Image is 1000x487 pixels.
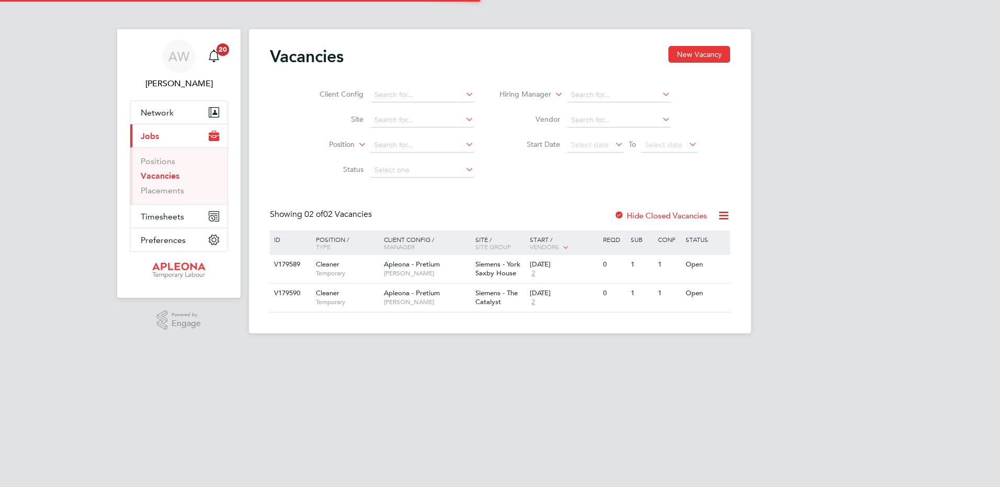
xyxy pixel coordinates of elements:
div: [DATE] [530,289,598,298]
span: Cleaner [316,288,339,297]
span: Timesheets [141,212,184,222]
span: Temporary [316,269,379,277]
label: Position [294,140,355,150]
div: ID [271,230,308,248]
span: Angela Williams [130,77,228,90]
div: V179590 [271,284,308,303]
label: Client Config [303,89,363,99]
div: 1 [628,255,655,274]
span: Select date [645,140,683,149]
span: Network [141,108,174,118]
a: AW[PERSON_NAME] [130,40,228,90]
div: Site / [473,230,528,256]
div: 1 [655,284,683,303]
label: Status [303,165,363,174]
div: 0 [600,255,628,274]
button: Network [130,101,228,124]
button: New Vacancy [668,46,730,63]
div: Showing [270,209,374,220]
span: AW [168,50,189,63]
div: 0 [600,284,628,303]
div: Position / [308,230,381,256]
h2: Vacancies [270,46,344,67]
span: [PERSON_NAME] [384,298,470,306]
input: Search for... [371,88,474,102]
nav: Main navigation [117,29,241,298]
span: Cleaner [316,260,339,269]
input: Select one [371,163,474,178]
span: 02 Vacancies [304,209,372,219]
label: Site [303,114,363,124]
span: Site Group [475,242,511,251]
span: Siemens - York Saxby House [475,260,520,277]
span: Apleona - Pretium [384,260,440,269]
a: 20 [203,40,224,73]
span: [PERSON_NAME] [384,269,470,277]
button: Preferences [130,228,228,251]
input: Search for... [371,138,474,153]
button: Timesheets [130,205,228,228]
span: Temporary [316,298,379,306]
div: Open [683,284,729,303]
a: Powered byEngage [157,310,201,330]
label: Hiring Manager [491,89,551,100]
label: Hide Closed Vacancies [614,211,707,221]
span: Apleona - Pretium [384,288,440,297]
span: Select date [571,140,609,149]
div: Status [683,230,729,248]
span: To [626,137,639,151]
span: 2 [530,269,537,278]
div: Jobs [130,147,228,204]
div: Open [683,255,729,274]
span: Type [316,242,331,251]
div: Start / [527,230,600,257]
button: Jobs [130,124,228,147]
span: Jobs [141,131,159,141]
div: Client Config / [381,230,473,256]
span: Preferences [141,235,186,245]
span: Siemens - The Catalyst [475,288,518,306]
span: Vendors [530,242,559,251]
span: 20 [217,43,229,56]
span: Engage [172,319,201,328]
label: Vendor [500,114,560,124]
div: 1 [628,284,655,303]
div: Sub [628,230,655,248]
a: Vacancies [141,171,179,181]
span: Manager [384,242,415,251]
input: Search for... [567,113,671,127]
a: Go to home page [130,262,228,279]
div: Conf [655,230,683,248]
div: V179589 [271,255,308,274]
span: 02 of [304,209,323,219]
span: 2 [530,298,537,307]
input: Search for... [567,88,671,102]
div: Reqd [600,230,628,248]
img: apleona-logo-retina.png [152,262,206,279]
span: Powered by [172,310,201,319]
input: Search for... [371,113,474,127]
a: Placements [141,185,184,195]
div: [DATE] [530,260,598,269]
a: Positions [141,156,175,166]
div: 1 [655,255,683,274]
label: Start Date [500,140,560,149]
